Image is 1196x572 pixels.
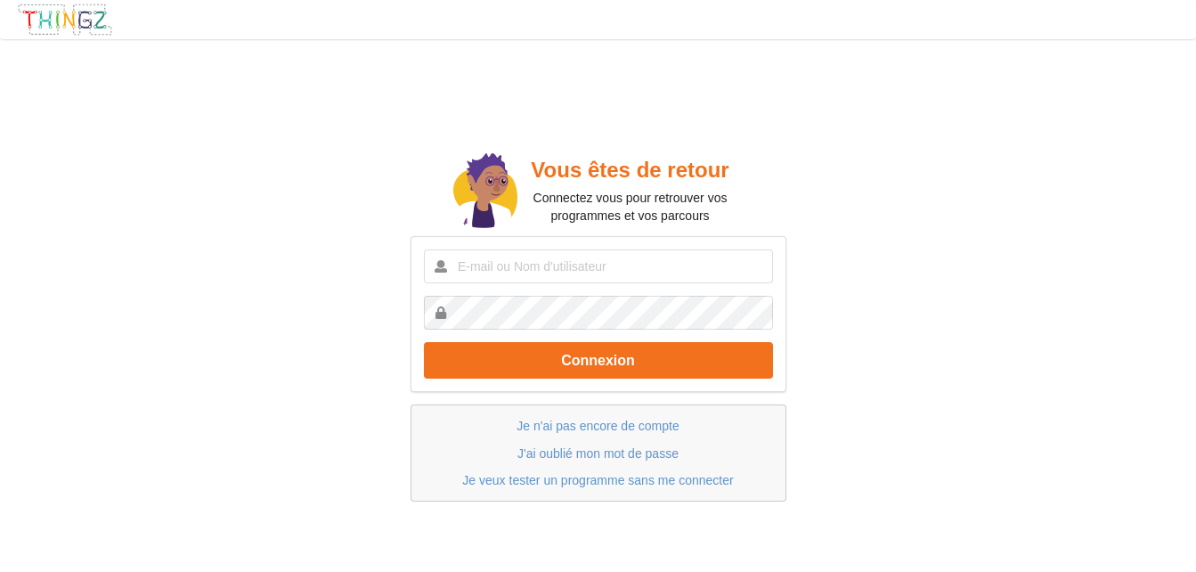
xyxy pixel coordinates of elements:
[17,3,113,37] img: thingz_logo.png
[517,157,743,184] h2: Vous êtes de retour
[453,153,517,232] img: doc.svg
[517,189,743,225] p: Connectez vous pour retrouver vos programmes et vos parcours
[517,419,679,433] a: Je n'ai pas encore de compte
[462,473,733,487] a: Je veux tester un programme sans me connecter
[424,249,773,283] input: E-mail ou Nom d'utilisateur
[424,342,773,379] button: Connexion
[517,446,679,461] a: J'ai oublié mon mot de passe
